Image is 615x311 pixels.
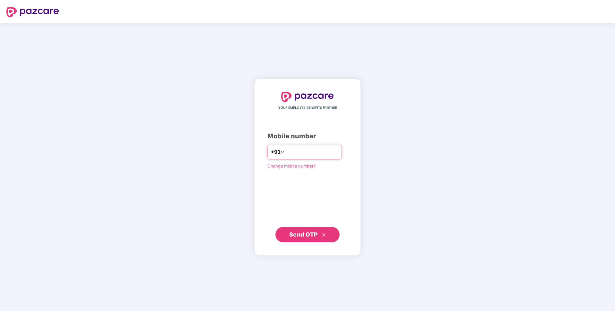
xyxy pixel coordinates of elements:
[267,163,316,168] a: Change mobile number?
[281,92,334,102] img: logo
[289,231,318,238] span: Send OTP
[271,148,281,156] span: +91
[267,131,348,141] div: Mobile number
[275,227,340,242] button: Send OTPdouble-right
[278,105,337,110] span: YOUR EMPLOYEE BENEFITS PARTNER
[6,7,59,17] img: logo
[281,150,284,154] span: down
[322,233,326,237] span: double-right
